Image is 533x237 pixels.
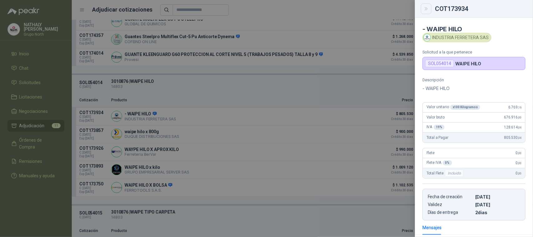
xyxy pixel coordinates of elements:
[422,50,526,54] p: Solicitud a la que pertenece
[518,172,521,175] span: ,00
[427,160,452,165] span: Flete IVA
[518,151,521,155] span: ,00
[475,202,520,207] p: [DATE]
[435,6,526,12] div: COT173934
[445,169,464,177] div: Incluido
[516,151,521,155] span: 0
[504,135,521,140] span: 805.530
[518,161,521,165] span: ,00
[518,126,521,129] span: ,04
[443,160,452,165] div: 0 %
[504,115,521,119] span: 676.916
[428,210,473,215] p: Días de entrega
[455,61,481,66] p: WAIPE HILO
[475,194,520,199] p: [DATE]
[422,85,526,92] p: - WAIPE HILO
[518,136,521,139] span: ,04
[427,115,445,119] span: Valor bruto
[508,105,521,109] span: 6.769
[422,224,442,231] div: Mensajes
[427,125,445,130] span: IVA
[518,116,521,119] span: ,00
[428,202,473,207] p: Validez
[422,78,526,82] p: Descripción
[518,106,521,109] span: ,16
[427,135,448,140] span: Total a Pagar
[428,194,473,199] p: Fecha de creación
[422,33,491,42] div: INDUSTRIA FERRETERA SAS
[427,169,465,177] span: Total Flete
[504,125,521,129] span: 128.614
[475,210,520,215] p: 2 dias
[516,161,521,165] span: 0
[427,151,435,155] span: Flete
[427,105,480,110] span: Valor unitario
[425,60,454,67] div: SOL054014
[422,5,430,13] button: Close
[450,105,480,110] div: x 100 Kilogramos
[424,34,431,41] img: Company Logo
[434,125,445,130] div: 19 %
[422,25,526,33] h4: - WAIPE HILO
[516,171,521,175] span: 0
